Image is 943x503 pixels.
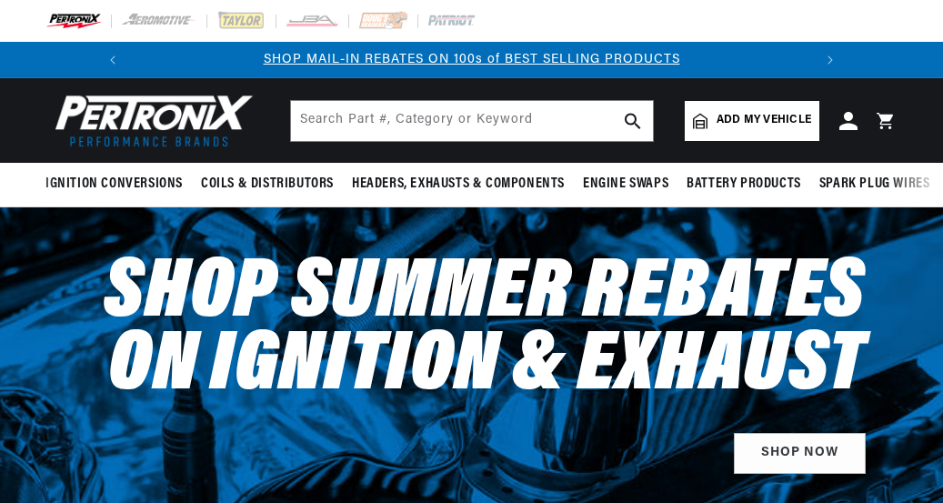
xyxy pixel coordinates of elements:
[574,163,677,206] summary: Engine Swaps
[583,175,668,194] span: Engine Swaps
[201,175,334,194] span: Coils & Distributors
[810,163,939,206] summary: Spark Plug Wires
[291,101,653,141] input: Search Part #, Category or Keyword
[45,175,183,194] span: Ignition Conversions
[812,42,848,78] button: Translation missing: en.sections.announcements.next_announcement
[352,175,565,194] span: Headers, Exhausts & Components
[192,163,343,206] summary: Coils & Distributors
[677,163,810,206] summary: Battery Products
[613,101,653,141] button: search button
[131,50,812,70] div: Announcement
[734,433,866,474] a: Shop Now
[343,163,574,206] summary: Headers, Exhausts & Components
[264,53,680,66] a: SHOP MAIL-IN REBATES ON 100s of BEST SELLING PRODUCTS
[685,101,819,141] a: Add my vehicle
[717,112,811,129] span: Add my vehicle
[819,175,930,194] span: Spark Plug Wires
[45,89,255,152] img: Pertronix
[88,258,866,404] h2: Shop Summer Rebates on Ignition & Exhaust
[45,163,192,206] summary: Ignition Conversions
[687,175,801,194] span: Battery Products
[131,50,812,70] div: 1 of 2
[95,42,131,78] button: Translation missing: en.sections.announcements.previous_announcement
